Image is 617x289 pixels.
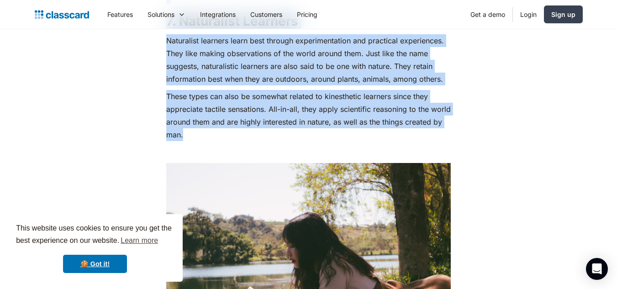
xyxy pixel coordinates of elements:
a: home [35,8,89,21]
div: Open Intercom Messenger [586,258,608,280]
a: Features [100,4,140,25]
a: Sign up [544,5,583,23]
a: Get a demo [463,4,512,25]
a: learn more about cookies [119,234,159,247]
a: Customers [243,4,290,25]
a: Login [513,4,544,25]
div: Solutions [140,4,193,25]
div: cookieconsent [7,214,183,282]
div: Solutions [148,10,174,19]
a: Integrations [193,4,243,25]
a: dismiss cookie message [63,255,127,273]
a: Pricing [290,4,325,25]
p: ‍ [166,146,451,158]
p: These types can also be somewhat related to kinesthetic learners since they appreciate tactile se... [166,90,451,141]
p: Naturalist learners learn best through experimentation and practical experiences. They like makin... [166,34,451,85]
span: This website uses cookies to ensure you get the best experience on our website. [16,223,174,247]
div: Sign up [551,10,575,19]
